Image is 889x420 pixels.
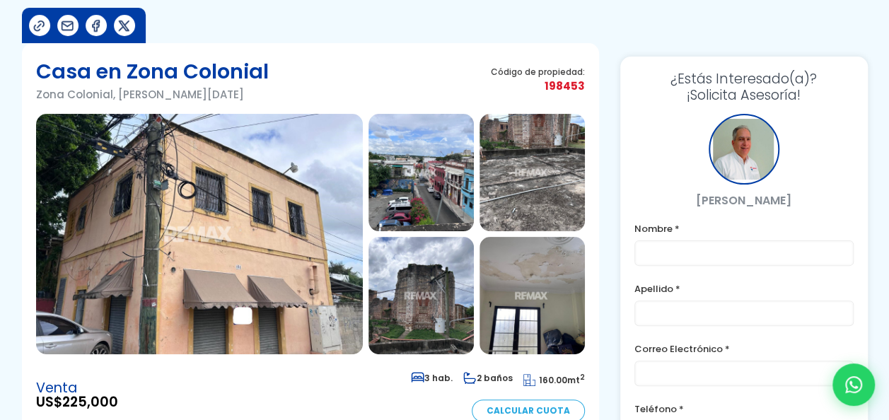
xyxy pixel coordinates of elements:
[60,18,75,33] img: Compartir
[368,237,474,354] img: Casa en Zona Colonial
[491,77,585,95] span: 198453
[411,372,453,384] span: 3 hab.
[523,374,585,386] span: mt
[491,66,585,77] span: Código de propiedad:
[368,114,474,231] img: Casa en Zona Colonial
[634,340,854,358] label: Correo Electrónico *
[36,114,363,354] img: Casa en Zona Colonial
[62,392,118,412] span: 225,000
[634,220,854,238] label: Nombre *
[463,372,513,384] span: 2 baños
[709,114,779,185] div: Enrique Perez
[634,71,854,103] h3: ¡Solicita Asesoría!
[580,372,585,383] sup: 2
[36,381,118,395] span: Venta
[117,18,132,33] img: Compartir
[634,400,854,418] label: Teléfono *
[480,114,585,231] img: Casa en Zona Colonial
[36,395,118,409] span: US$
[32,18,47,33] img: Compartir
[36,57,269,86] h1: Casa en Zona Colonial
[88,18,103,33] img: Compartir
[634,192,854,209] p: [PERSON_NAME]
[634,280,854,298] label: Apellido *
[36,86,269,103] p: Zona Colonial, [PERSON_NAME][DATE]
[539,374,567,386] span: 160.00
[480,237,585,354] img: Casa en Zona Colonial
[634,71,854,87] span: ¿Estás Interesado(a)?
